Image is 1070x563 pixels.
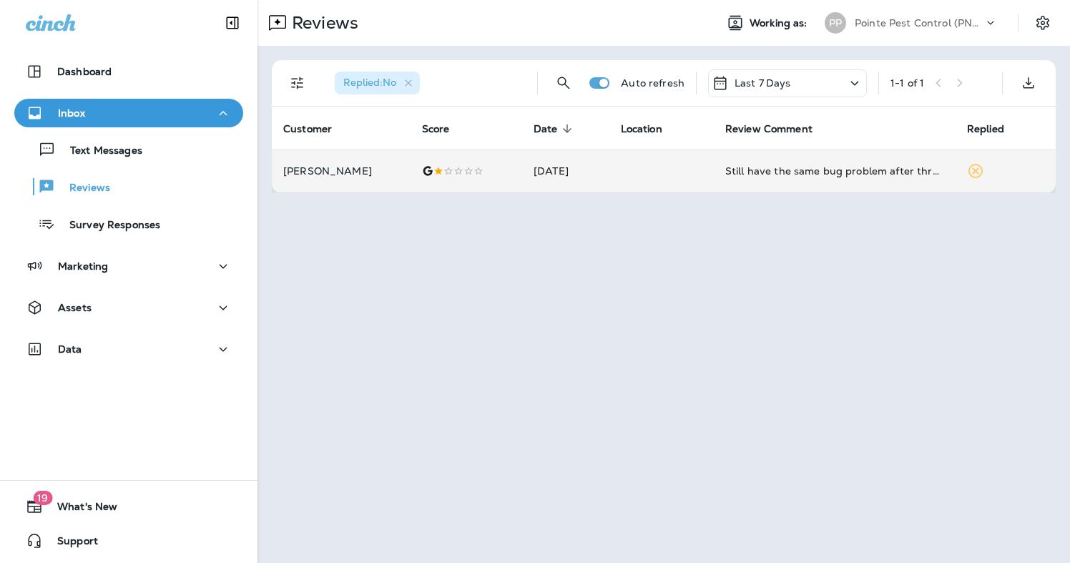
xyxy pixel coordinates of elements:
[283,122,350,135] span: Customer
[55,182,110,195] p: Reviews
[43,501,117,518] span: What's New
[14,492,243,521] button: 19What's New
[967,122,1023,135] span: Replied
[967,123,1004,135] span: Replied
[14,134,243,165] button: Text Messages
[14,293,243,322] button: Assets
[14,99,243,127] button: Inbox
[14,527,243,555] button: Support
[621,122,681,135] span: Location
[750,17,810,29] span: Working as:
[57,66,112,77] p: Dashboard
[14,57,243,86] button: Dashboard
[55,219,160,232] p: Survey Responses
[534,123,558,135] span: Date
[1030,10,1056,36] button: Settings
[43,535,98,552] span: Support
[549,69,578,97] button: Search Reviews
[14,209,243,239] button: Survey Responses
[1014,69,1043,97] button: Export as CSV
[890,77,924,89] div: 1 - 1 of 1
[212,9,252,37] button: Collapse Sidebar
[14,335,243,363] button: Data
[825,12,846,34] div: PP
[343,76,396,89] span: Replied : No
[56,145,142,158] p: Text Messages
[14,172,243,202] button: Reviews
[855,17,983,29] p: Pointe Pest Control (PNW)
[58,260,108,272] p: Marketing
[283,165,399,177] p: [PERSON_NAME]
[14,252,243,280] button: Marketing
[422,123,450,135] span: Score
[621,77,684,89] p: Auto refresh
[58,343,82,355] p: Data
[621,123,662,135] span: Location
[725,164,944,178] div: Still have the same bug problem after three treatments. Called for them to come back. They have n...
[422,122,468,135] span: Score
[33,491,52,505] span: 19
[58,302,92,313] p: Assets
[335,72,420,94] div: Replied:No
[534,122,576,135] span: Date
[735,77,791,89] p: Last 7 Days
[286,12,358,34] p: Reviews
[725,123,813,135] span: Review Comment
[283,69,312,97] button: Filters
[522,150,609,192] td: [DATE]
[725,122,831,135] span: Review Comment
[58,107,85,119] p: Inbox
[283,123,332,135] span: Customer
